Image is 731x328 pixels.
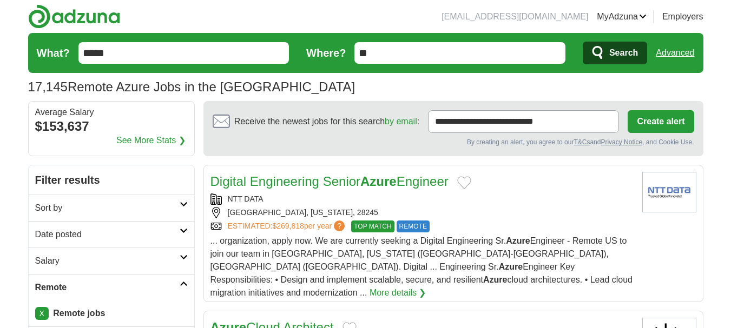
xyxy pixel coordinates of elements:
h2: Remote [35,281,180,294]
img: NTT DATA Corporation logo [642,172,696,212]
div: [GEOGRAPHIC_DATA], [US_STATE], 28245 [210,207,634,218]
a: Remote [29,274,194,300]
h1: Remote Azure Jobs in the [GEOGRAPHIC_DATA] [28,79,355,94]
h2: Sort by [35,202,180,215]
a: MyAdzuna [597,10,647,23]
span: 17,145 [28,77,68,97]
a: ESTIMATED:$269,818per year? [228,220,347,232]
h2: Date posted [35,228,180,241]
li: [EMAIL_ADDRESS][DOMAIN_NAME] [442,10,588,23]
a: X [35,307,49,320]
strong: Azure [506,236,530,245]
div: $153,637 [35,117,188,136]
span: Search [609,42,638,64]
a: Salary [29,247,194,274]
span: ? [334,220,345,231]
button: Add to favorite jobs [457,176,471,189]
span: Receive the newest jobs for this search : [234,115,419,128]
span: ... organization, apply now. We are currently seeking a Digital Engineering Sr. Engineer - Remote... [210,236,633,297]
span: $269,818 [272,222,304,230]
strong: Azure [499,262,523,271]
a: Advanced [656,42,694,64]
strong: Azure [483,275,507,284]
a: Digital Engineering SeniorAzureEngineer [210,174,449,189]
a: Sort by [29,195,194,221]
a: T&Cs [574,138,590,146]
strong: Azure [360,174,397,189]
a: Privacy Notice [601,138,642,146]
button: Create alert [628,110,694,133]
img: Adzuna logo [28,4,120,29]
span: TOP MATCH [351,220,394,232]
a: by email [385,117,417,126]
a: Date posted [29,221,194,247]
div: Average Salary [35,108,188,117]
div: By creating an alert, you agree to our and , and Cookie Use. [213,137,694,147]
label: What? [37,45,70,61]
a: More details ❯ [370,286,426,299]
span: REMOTE [397,220,430,232]
a: NTT DATA [228,195,264,203]
h2: Salary [35,255,180,267]
strong: Remote jobs [53,309,105,318]
h2: Filter results [29,165,194,195]
a: See More Stats ❯ [116,134,186,147]
label: Where? [306,45,346,61]
a: Employers [662,10,703,23]
button: Search [583,42,647,64]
